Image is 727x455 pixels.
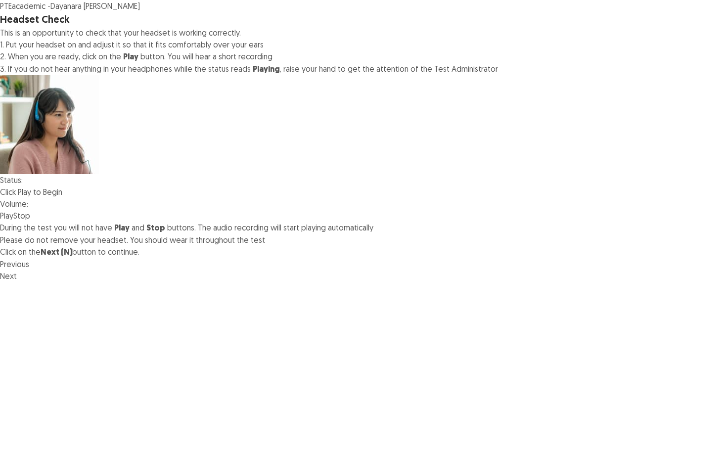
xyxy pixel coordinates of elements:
[123,51,138,62] strong: Play
[253,64,280,74] strong: Playing
[146,223,165,233] strong: Stop
[41,247,72,257] strong: Next (N)
[13,210,30,222] button: Stop
[114,223,130,233] strong: Play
